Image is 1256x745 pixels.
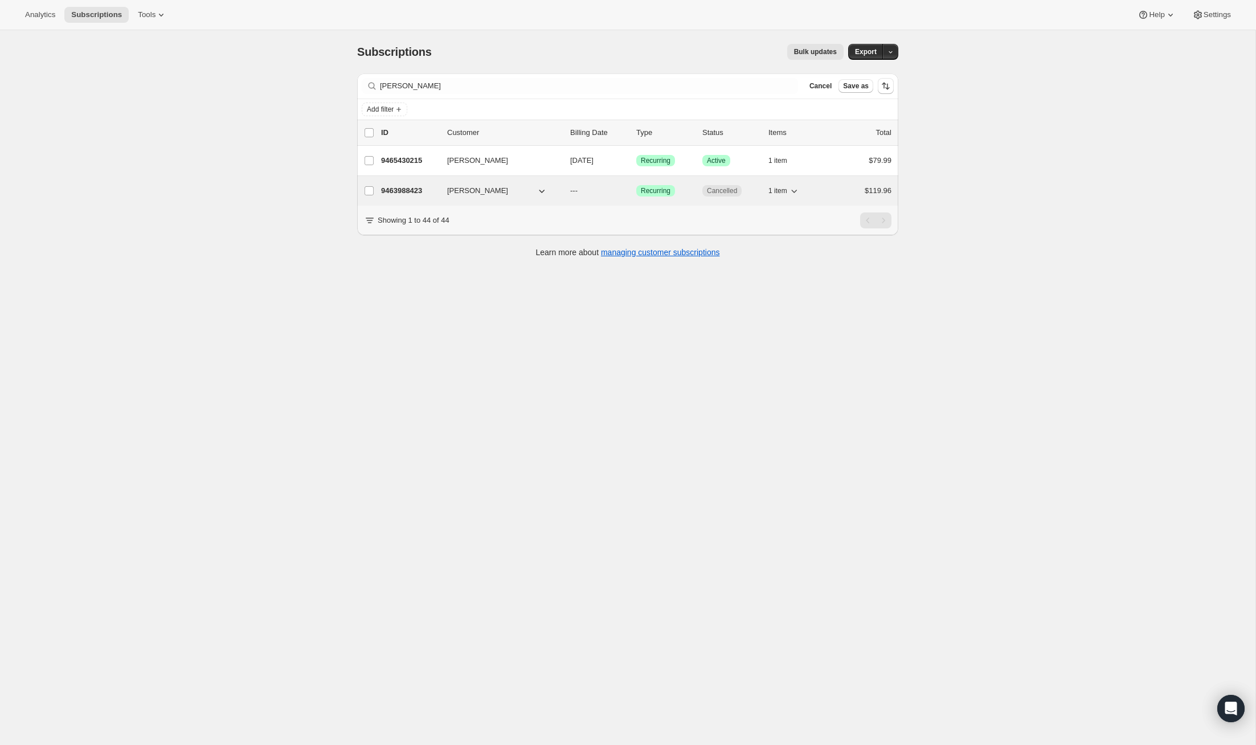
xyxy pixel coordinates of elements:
[536,247,720,258] p: Learn more about
[865,186,891,195] span: $119.96
[357,46,432,58] span: Subscriptions
[381,127,438,138] p: ID
[71,10,122,19] span: Subscriptions
[768,186,787,195] span: 1 item
[25,10,55,19] span: Analytics
[1217,695,1245,722] div: Open Intercom Messenger
[601,248,720,257] a: managing customer subscriptions
[876,127,891,138] p: Total
[1185,7,1238,23] button: Settings
[1149,10,1164,19] span: Help
[440,152,554,170] button: [PERSON_NAME]
[641,156,670,165] span: Recurring
[381,127,891,138] div: IDCustomerBilling DateTypeStatusItemsTotal
[809,81,832,91] span: Cancel
[843,81,869,91] span: Save as
[570,127,627,138] p: Billing Date
[447,155,508,166] span: [PERSON_NAME]
[381,183,891,199] div: 9463988423[PERSON_NAME]---SuccessRecurringCancelled1 item$119.96
[380,78,798,94] input: Filter subscribers
[707,186,737,195] span: Cancelled
[18,7,62,23] button: Analytics
[131,7,174,23] button: Tools
[768,156,787,165] span: 1 item
[1131,7,1183,23] button: Help
[64,7,129,23] button: Subscriptions
[641,186,670,195] span: Recurring
[381,185,438,197] p: 9463988423
[768,127,825,138] div: Items
[794,47,837,56] span: Bulk updates
[138,10,156,19] span: Tools
[1204,10,1231,19] span: Settings
[768,153,800,169] button: 1 item
[636,127,693,138] div: Type
[362,103,407,116] button: Add filter
[378,215,449,226] p: Showing 1 to 44 of 44
[848,44,883,60] button: Export
[787,44,844,60] button: Bulk updates
[570,156,594,165] span: [DATE]
[440,182,554,200] button: [PERSON_NAME]
[855,47,877,56] span: Export
[860,212,891,228] nav: Pagination
[869,156,891,165] span: $79.99
[570,186,578,195] span: ---
[381,155,438,166] p: 9465430215
[381,153,891,169] div: 9465430215[PERSON_NAME][DATE]SuccessRecurringSuccessActive1 item$79.99
[878,78,894,94] button: Sort the results
[768,183,800,199] button: 1 item
[702,127,759,138] p: Status
[805,79,836,93] button: Cancel
[838,79,873,93] button: Save as
[367,105,394,114] span: Add filter
[707,156,726,165] span: Active
[447,185,508,197] span: [PERSON_NAME]
[447,127,561,138] p: Customer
